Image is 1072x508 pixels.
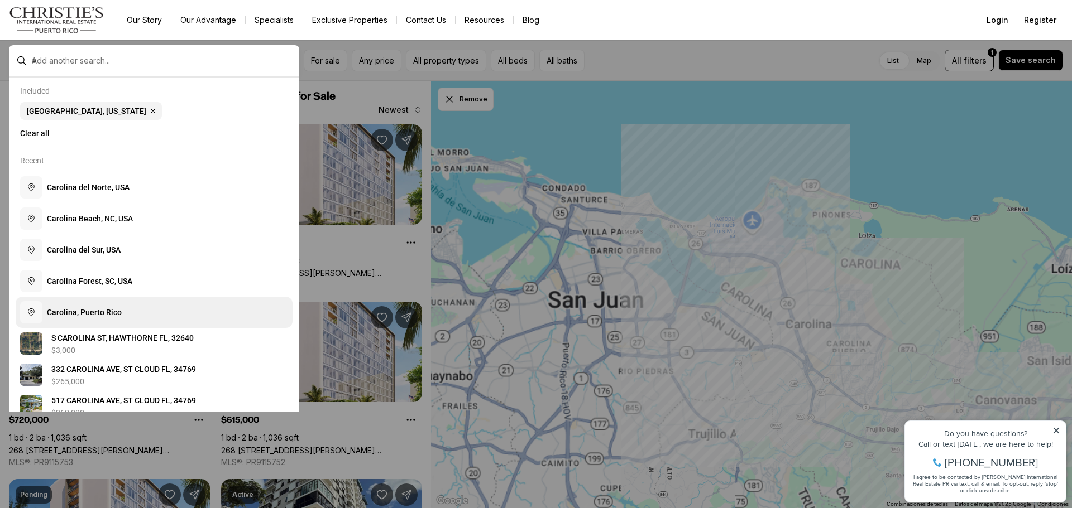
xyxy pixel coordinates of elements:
[9,7,104,33] img: logo
[51,333,194,342] span: S C A R O L I N A S T , H A W T H O R N E F L , 3 2 6 4 0
[397,12,455,28] button: Contact Us
[16,328,293,359] a: View details: S CAROLINA ST
[47,308,122,317] span: C a r o l i n a , P u e r t o R i c o
[12,25,161,33] div: Do you have questions?
[12,36,161,43] div: Call or text [DATE], we are here to help!
[14,69,159,90] span: I agree to be contacted by [PERSON_NAME] International Real Estate PR via text, call & email. To ...
[51,346,75,355] p: $3,000
[51,408,84,417] p: $260,000
[16,390,293,422] a: View details: 517 CAROLINA AVE
[980,9,1015,31] button: Login
[46,52,139,64] span: [PHONE_NUMBER]
[514,12,548,28] a: Blog
[16,297,293,328] button: Carolina, Puerto Rico
[47,277,132,286] span: C a r o l i n a F o r e s t , S C , U S A
[456,12,513,28] a: Resources
[16,234,293,265] button: Carolina del Sur, USA
[47,214,133,223] span: C a r o l i n a B e a c h , N C , U S A
[16,172,293,203] button: Carolina del Norte, USA
[20,124,288,142] button: Clear all
[16,203,293,234] button: Carolina Beach, NC, USA
[51,396,196,405] span: 5 1 7 C A R O L I N A A V E , S T C L O U D F L , 3 4 7 6 9
[20,156,44,165] p: Recent
[16,265,293,297] button: Carolina Forest, SC, USA
[47,245,121,254] span: C a r o l i n a d e l S u r , U S A
[16,359,293,390] a: View details: 332 CAROLINA AVE
[246,12,303,28] a: Specialists
[303,12,396,28] a: Exclusive Properties
[27,107,146,115] span: [GEOGRAPHIC_DATA], [US_STATE]
[987,16,1008,25] span: Login
[20,86,50,95] p: Included
[47,183,130,192] span: C a r o l i n a d e l N o r t e , U S A
[118,12,171,28] a: Our Story
[1017,9,1063,31] button: Register
[51,365,196,374] span: 3 3 2 C A R O L I N A A V E , S T C L O U D F L , 3 4 7 6 9
[1024,16,1056,25] span: Register
[51,377,84,386] p: $265,000
[171,12,245,28] a: Our Advantage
